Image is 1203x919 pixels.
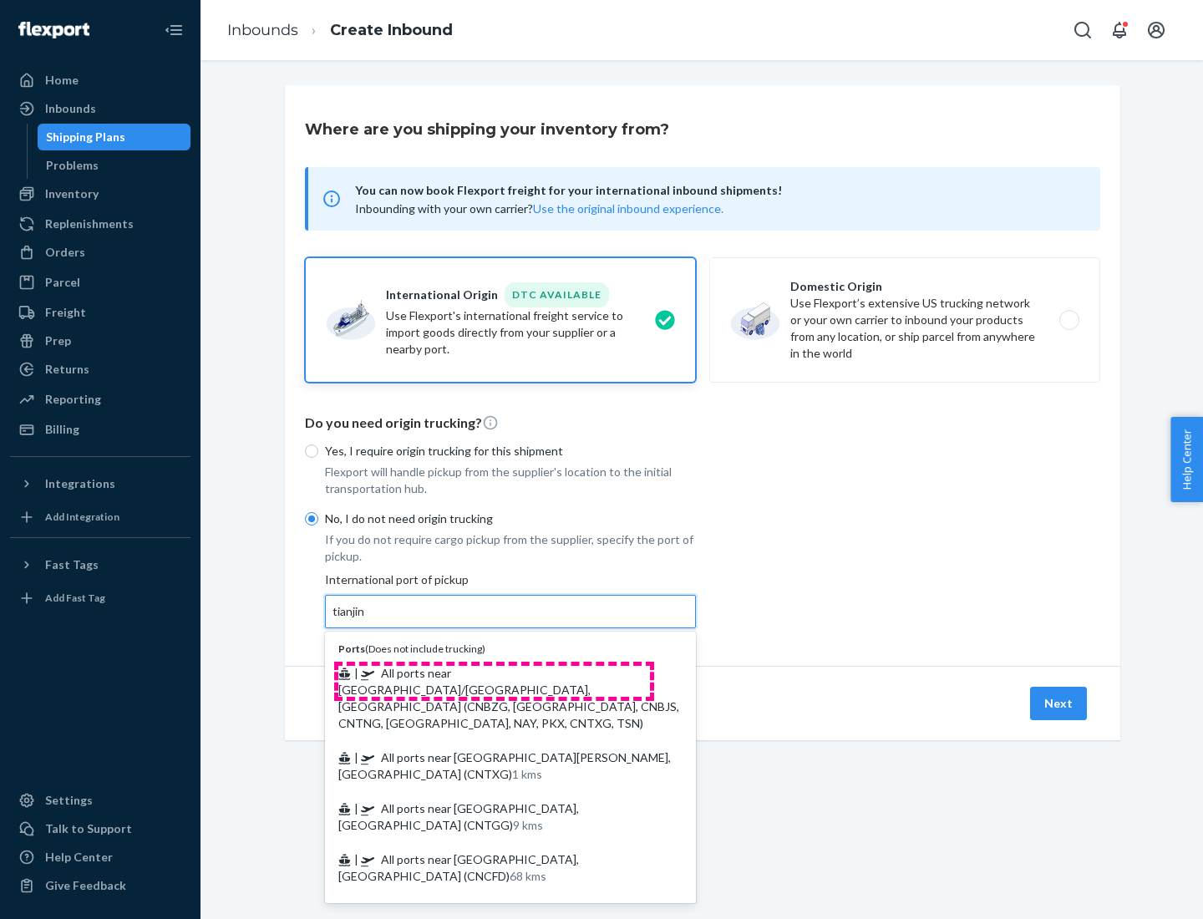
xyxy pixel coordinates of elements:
[18,22,89,38] img: Flexport logo
[354,666,358,680] span: |
[10,95,190,122] a: Inbounds
[1030,687,1087,720] button: Next
[45,274,80,291] div: Parcel
[45,333,71,349] div: Prep
[1140,13,1173,47] button: Open account menu
[227,21,298,39] a: Inbounds
[45,361,89,378] div: Returns
[10,386,190,413] a: Reporting
[10,787,190,814] a: Settings
[45,510,119,524] div: Add Integration
[338,852,579,883] span: All ports near [GEOGRAPHIC_DATA], [GEOGRAPHIC_DATA] (CNCFD)
[1170,417,1203,502] button: Help Center
[46,129,125,145] div: Shipping Plans
[355,201,723,216] span: Inbounding with your own carrier?
[10,269,190,296] a: Parcel
[10,299,190,326] a: Freight
[305,119,669,140] h3: Where are you shipping your inventory from?
[45,100,96,117] div: Inbounds
[45,556,99,573] div: Fast Tags
[10,67,190,94] a: Home
[354,852,358,866] span: |
[10,239,190,266] a: Orders
[45,216,134,232] div: Replenishments
[325,443,696,459] p: Yes, I require origin trucking for this shipment
[10,551,190,578] button: Fast Tags
[338,642,485,655] span: ( Does not include trucking )
[45,244,85,261] div: Orders
[305,444,318,458] input: Yes, I require origin trucking for this shipment
[325,571,696,628] div: International port of pickup
[338,642,365,655] b: Ports
[10,470,190,497] button: Integrations
[10,416,190,443] a: Billing
[1103,13,1136,47] button: Open notifications
[338,801,579,832] span: All ports near [GEOGRAPHIC_DATA], [GEOGRAPHIC_DATA] (CNTGG)
[45,820,132,837] div: Talk to Support
[338,750,671,781] span: All ports near [GEOGRAPHIC_DATA][PERSON_NAME], [GEOGRAPHIC_DATA] (CNTXG)
[533,201,723,217] button: Use the original inbound experience.
[332,603,367,620] input: Ports(Does not include trucking) | All ports near [GEOGRAPHIC_DATA]/[GEOGRAPHIC_DATA], [GEOGRAPHI...
[10,327,190,354] a: Prep
[10,844,190,871] a: Help Center
[45,185,99,202] div: Inventory
[10,504,190,531] a: Add Integration
[355,180,1080,201] span: You can now book Flexport freight for your international inbound shipments!
[45,591,105,605] div: Add Fast Tag
[10,356,190,383] a: Returns
[325,510,696,527] p: No, I do not need origin trucking
[1066,13,1099,47] button: Open Search Box
[45,792,93,809] div: Settings
[10,211,190,237] a: Replenishments
[45,391,101,408] div: Reporting
[214,6,466,55] ol: breadcrumbs
[10,585,190,612] a: Add Fast Tag
[10,872,190,899] button: Give Feedback
[157,13,190,47] button: Close Navigation
[513,818,543,832] span: 9 kms
[354,750,358,764] span: |
[305,414,1100,433] p: Do you need origin trucking?
[45,304,86,321] div: Freight
[10,815,190,842] a: Talk to Support
[325,531,696,565] p: If you do not require cargo pickup from the supplier, specify the port of pickup.
[325,464,696,497] p: Flexport will handle pickup from the supplier's location to the initial transportation hub.
[10,180,190,207] a: Inventory
[38,124,191,150] a: Shipping Plans
[38,152,191,179] a: Problems
[338,666,679,730] span: All ports near [GEOGRAPHIC_DATA]/[GEOGRAPHIC_DATA], [GEOGRAPHIC_DATA] (CNBZG, [GEOGRAPHIC_DATA], ...
[45,849,113,866] div: Help Center
[46,157,99,174] div: Problems
[45,72,79,89] div: Home
[45,877,126,894] div: Give Feedback
[305,512,318,526] input: No, I do not need origin trucking
[330,21,453,39] a: Create Inbound
[45,421,79,438] div: Billing
[510,869,546,883] span: 68 kms
[45,475,115,492] div: Integrations
[512,767,542,781] span: 1 kms
[354,801,358,815] span: |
